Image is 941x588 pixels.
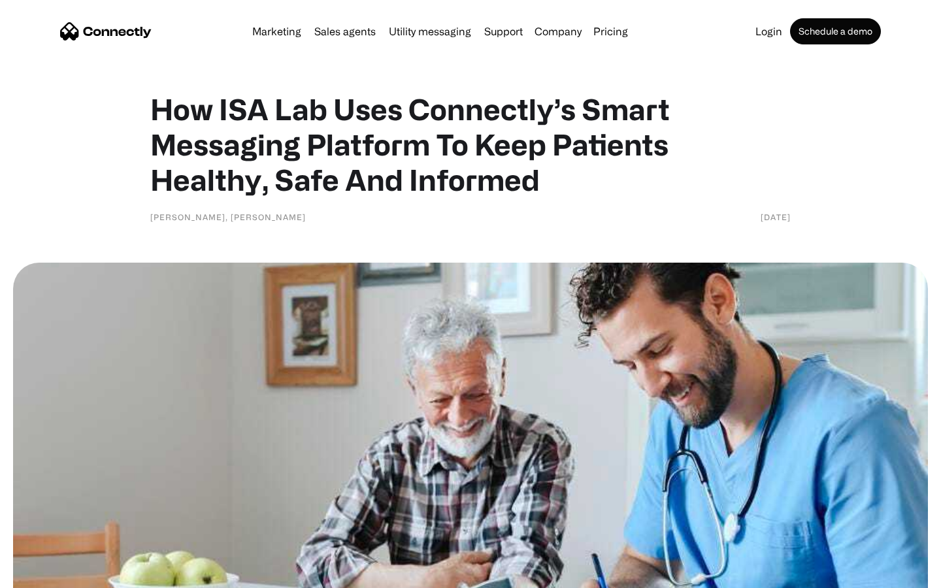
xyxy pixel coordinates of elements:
[535,22,582,41] div: Company
[13,565,78,583] aside: Language selected: English
[588,26,633,37] a: Pricing
[479,26,528,37] a: Support
[309,26,381,37] a: Sales agents
[150,210,306,223] div: [PERSON_NAME], [PERSON_NAME]
[761,210,791,223] div: [DATE]
[150,91,791,197] h1: How ISA Lab Uses Connectly’s Smart Messaging Platform To Keep Patients Healthy, Safe And Informed
[750,26,787,37] a: Login
[26,565,78,583] ul: Language list
[247,26,306,37] a: Marketing
[790,18,881,44] a: Schedule a demo
[384,26,476,37] a: Utility messaging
